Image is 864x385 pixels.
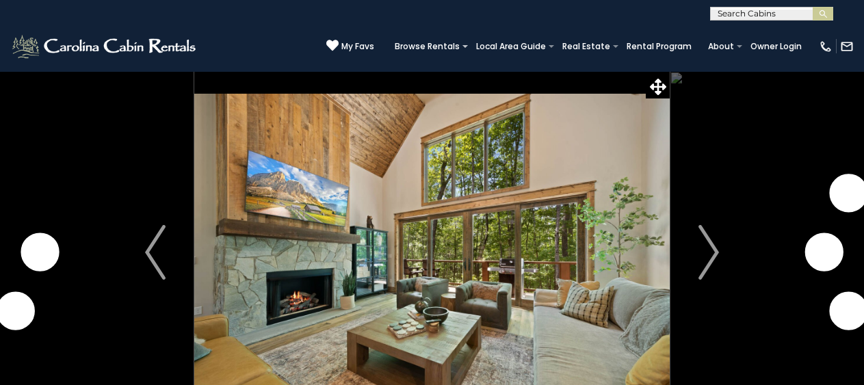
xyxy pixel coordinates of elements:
[10,33,200,60] img: White-1-2.png
[840,40,854,53] img: mail-regular-white.png
[744,37,809,56] a: Owner Login
[620,37,698,56] a: Rental Program
[388,37,467,56] a: Browse Rentals
[555,37,617,56] a: Real Estate
[326,39,374,53] a: My Favs
[469,37,553,56] a: Local Area Guide
[819,40,833,53] img: phone-regular-white.png
[698,225,719,280] img: arrow
[701,37,741,56] a: About
[145,225,166,280] img: arrow
[341,40,374,53] span: My Favs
